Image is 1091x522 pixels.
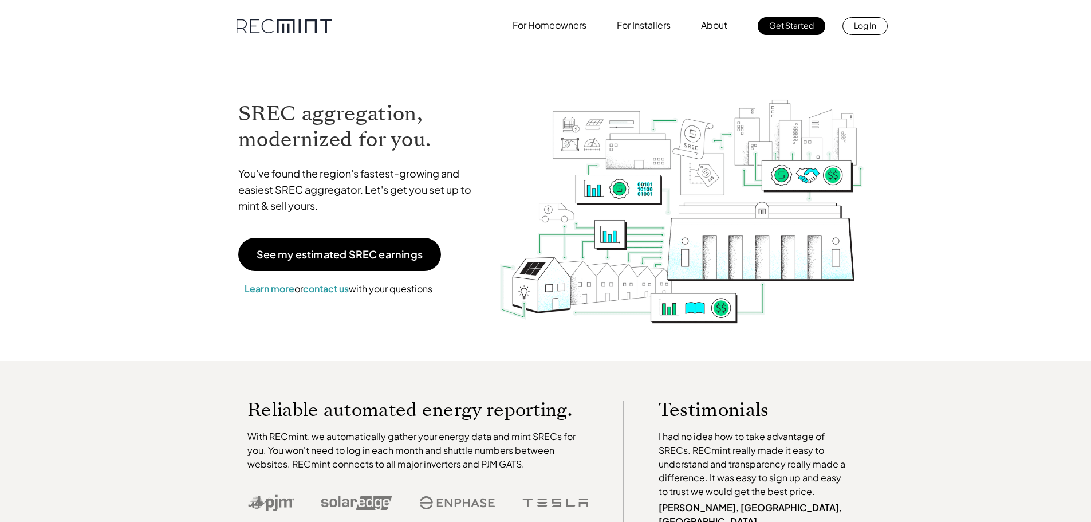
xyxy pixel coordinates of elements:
p: For Homeowners [513,17,586,33]
p: Testimonials [659,401,829,418]
a: Get Started [758,17,825,35]
p: For Installers [617,17,671,33]
p: See my estimated SREC earnings [257,249,423,260]
p: About [701,17,727,33]
p: or with your questions [238,281,439,296]
p: Get Started [769,17,814,33]
p: Reliable automated energy reporting. [247,401,589,418]
img: RECmint value cycle [499,69,864,327]
p: You've found the region's fastest-growing and easiest SREC aggregator. Let's get you set up to mi... [238,166,482,214]
a: Learn more [245,282,294,295]
a: See my estimated SREC earnings [238,238,441,271]
p: With RECmint, we automatically gather your energy data and mint SRECs for you. You won't need to ... [247,430,589,471]
a: contact us [303,282,349,295]
h1: SREC aggregation, modernized for you. [238,101,482,152]
p: Log In [854,17,876,33]
p: I had no idea how to take advantage of SRECs. RECmint really made it easy to understand and trans... [659,430,851,499]
a: Log In [842,17,888,35]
